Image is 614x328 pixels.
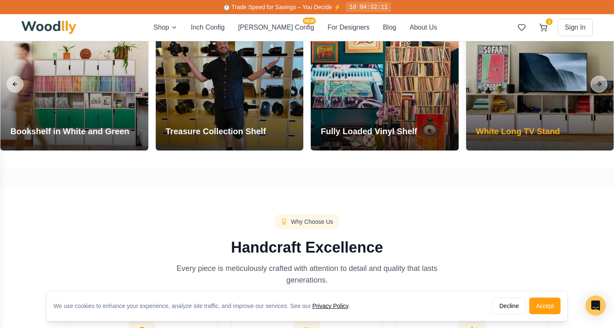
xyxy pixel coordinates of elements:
[53,302,357,310] div: We use cookies to enhance your experience, analyze site traffic, and improve our services. See our .
[154,23,178,33] button: Shop
[321,125,417,137] h3: Fully Loaded Vinyl Shelf
[223,4,341,10] span: ⏱️ Trade Speed for Savings – You Decide ⚡
[166,125,266,137] h3: Treasure Collection Shelf
[191,23,225,33] button: Inch Config
[410,23,437,33] button: About Us
[558,19,593,36] button: Sign In
[346,2,391,12] div: 1d 04:32:11
[25,239,589,256] h2: Handcraft Excellence
[536,20,551,35] button: 1
[167,263,447,286] p: Every piece is meticulously crafted with attention to detail and quality that lasts generations.
[312,303,348,309] a: Privacy Policy
[291,218,333,226] span: Why Choose Us
[492,298,526,314] button: Decline
[10,125,129,137] h3: Bookshelf in White and Green
[238,23,314,33] button: [PERSON_NAME] ConfigNEW
[21,21,76,34] img: Woodlly
[303,18,316,24] span: NEW
[327,23,369,33] button: For Designers
[586,295,606,315] div: Open Intercom Messenger
[546,18,553,25] span: 1
[383,23,396,33] button: Blog
[529,298,561,314] button: Accept
[476,125,560,137] h3: White Long TV Stand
